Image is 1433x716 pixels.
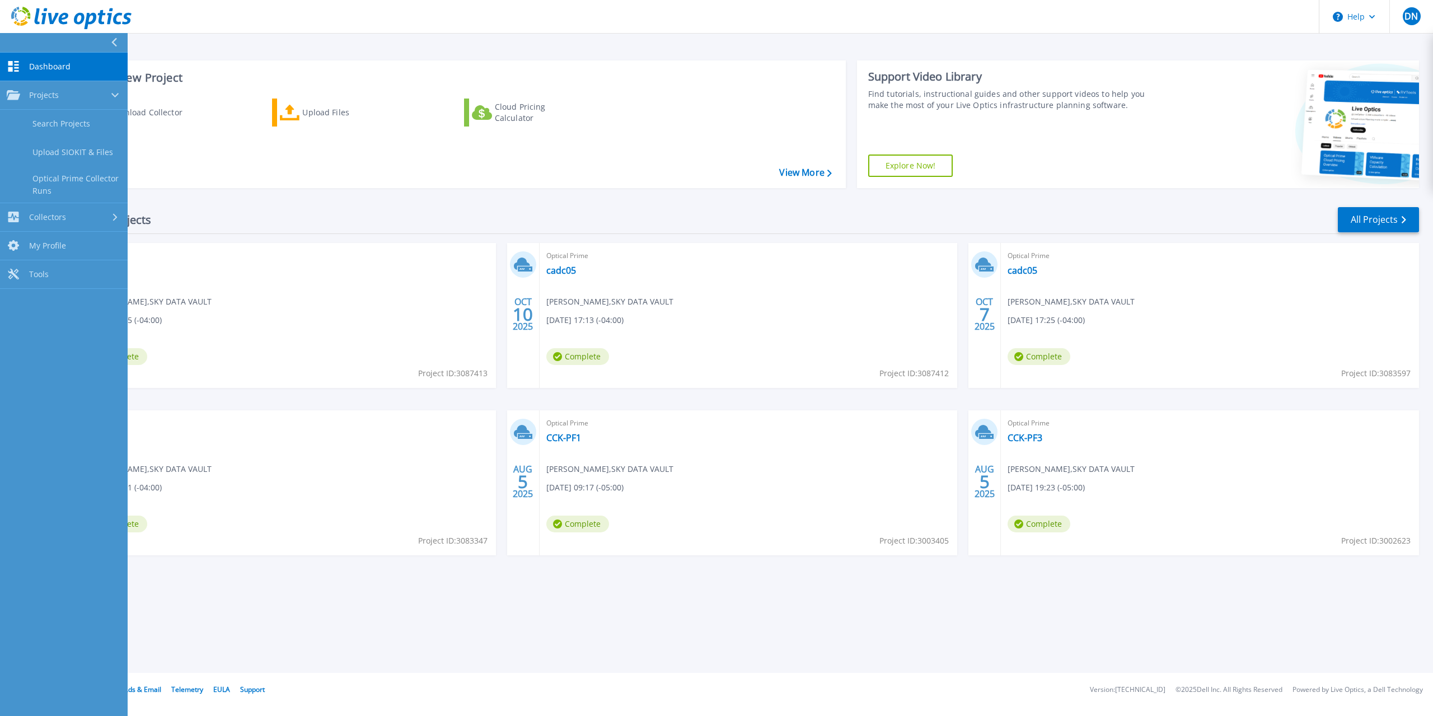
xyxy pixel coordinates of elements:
a: Download Collector [79,99,204,127]
span: [DATE] 17:13 (-04:00) [546,314,624,326]
a: CCK-PF1 [546,432,581,443]
span: Complete [546,348,609,365]
span: Optical Prime [546,417,951,429]
a: cadc05 [546,265,576,276]
div: Upload Files [302,101,392,124]
span: Projects [29,90,59,100]
div: OCT 2025 [974,294,995,335]
span: Optical Prime [1008,250,1412,262]
div: Download Collector [108,101,198,124]
span: DN [1404,12,1418,21]
a: All Projects [1338,207,1419,232]
span: 10 [513,310,533,319]
span: Project ID: 3087412 [879,367,949,380]
a: Cloud Pricing Calculator [464,99,589,127]
div: AUG 2025 [512,461,533,502]
a: Upload Files [272,99,397,127]
a: View More [779,167,831,178]
span: Complete [546,516,609,532]
span: Project ID: 3002623 [1341,535,1411,547]
span: [PERSON_NAME] , SKY DATA VAULT [85,296,212,308]
span: 5 [980,477,990,486]
a: cadc05 [1008,265,1037,276]
span: Optical Prime [85,250,489,262]
h3: Start a New Project [79,72,831,84]
a: EULA [213,685,230,694]
span: [PERSON_NAME] , SKY DATA VAULT [1008,463,1135,475]
span: Project ID: 3003405 [879,535,949,547]
a: Ads & Email [124,685,161,694]
span: Project ID: 3083597 [1341,367,1411,380]
span: Optical Prime [1008,417,1412,429]
span: Optical Prime [85,417,489,429]
div: Find tutorials, instructional guides and other support videos to help you make the most of your L... [868,88,1159,111]
span: [PERSON_NAME] , SKY DATA VAULT [1008,296,1135,308]
span: Tools [29,269,49,279]
div: AUG 2025 [974,461,995,502]
span: 7 [980,310,990,319]
div: OCT 2025 [512,294,533,335]
span: [PERSON_NAME] , SKY DATA VAULT [85,463,212,475]
li: Version: [TECHNICAL_ID] [1090,686,1165,694]
div: Support Video Library [868,69,1159,84]
li: © 2025 Dell Inc. All Rights Reserved [1176,686,1282,694]
span: Project ID: 3083347 [418,535,488,547]
span: [DATE] 19:23 (-05:00) [1008,481,1085,494]
span: Dashboard [29,62,71,72]
li: Powered by Live Optics, a Dell Technology [1292,686,1423,694]
span: Optical Prime [546,250,951,262]
span: [PERSON_NAME] , SKY DATA VAULT [546,463,673,475]
span: My Profile [29,241,66,251]
a: Telemetry [171,685,203,694]
span: Complete [1008,516,1070,532]
a: CCK-PF3 [1008,432,1042,443]
span: Collectors [29,212,66,222]
span: Project ID: 3087413 [418,367,488,380]
span: [PERSON_NAME] , SKY DATA VAULT [546,296,673,308]
a: Explore Now! [868,155,953,177]
span: Complete [1008,348,1070,365]
span: [DATE] 09:17 (-05:00) [546,481,624,494]
span: [DATE] 17:25 (-04:00) [1008,314,1085,326]
div: Cloud Pricing Calculator [495,101,584,124]
span: 5 [518,477,528,486]
a: Support [240,685,265,694]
